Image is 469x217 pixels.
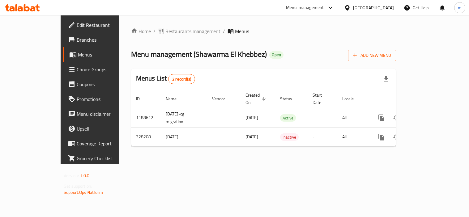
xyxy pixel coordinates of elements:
[212,95,233,102] span: Vendor
[337,108,369,127] td: All
[161,127,207,146] td: [DATE]
[78,51,134,58] span: Menus
[286,4,324,11] div: Menu-management
[63,77,139,92] a: Coupons
[77,155,134,162] span: Grocery Checklist
[136,74,195,84] h2: Menus List
[131,90,438,147] table: enhanced table
[165,27,220,35] span: Restaurants management
[77,21,134,29] span: Edit Restaurant
[308,127,337,146] td: -
[136,95,148,102] span: ID
[77,125,134,132] span: Upsell
[63,121,139,136] a: Upsell
[374,130,389,144] button: more
[458,4,462,11] span: m
[313,91,330,106] span: Start Date
[168,74,195,84] div: Total records count
[389,130,404,144] button: Change Status
[223,27,225,35] li: /
[131,108,161,127] td: 1188612
[131,27,151,35] a: Home
[63,18,139,32] a: Edit Restaurant
[131,127,161,146] td: 228208
[280,114,296,122] div: Active
[63,136,139,151] a: Coverage Report
[77,95,134,103] span: Promotions
[269,52,284,57] span: Open
[269,51,284,59] div: Open
[161,108,207,127] td: [DATE]-cg migration
[374,111,389,125] button: more
[63,106,139,121] a: Menu disclaimer
[153,27,156,35] li: /
[77,36,134,44] span: Branches
[64,182,92,190] span: Get support on:
[63,151,139,166] a: Grocery Checklist
[63,47,139,62] a: Menus
[245,133,258,141] span: [DATE]
[280,95,300,102] span: Status
[353,4,394,11] div: [GEOGRAPHIC_DATA]
[389,111,404,125] button: Change Status
[63,92,139,106] a: Promotions
[77,110,134,118] span: Menu disclaimer
[168,76,195,82] span: 2 record(s)
[77,81,134,88] span: Coupons
[63,62,139,77] a: Choice Groups
[379,72,394,86] div: Export file
[245,114,258,122] span: [DATE]
[64,188,103,196] a: Support.OpsPlatform
[353,52,391,59] span: Add New Menu
[131,27,396,35] nav: breadcrumb
[280,115,296,122] span: Active
[64,172,79,180] span: Version:
[235,27,249,35] span: Menus
[77,66,134,73] span: Choice Groups
[337,127,369,146] td: All
[63,32,139,47] a: Branches
[77,140,134,147] span: Coverage Report
[245,91,268,106] span: Created On
[131,47,267,61] span: Menu management ( Shawarma El Khebbez )
[342,95,362,102] span: Locale
[308,108,337,127] td: -
[348,50,396,61] button: Add New Menu
[80,172,89,180] span: 1.0.0
[369,90,438,108] th: Actions
[166,95,185,102] span: Name
[280,133,299,141] div: Inactive
[280,134,299,141] span: Inactive
[158,27,220,35] a: Restaurants management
